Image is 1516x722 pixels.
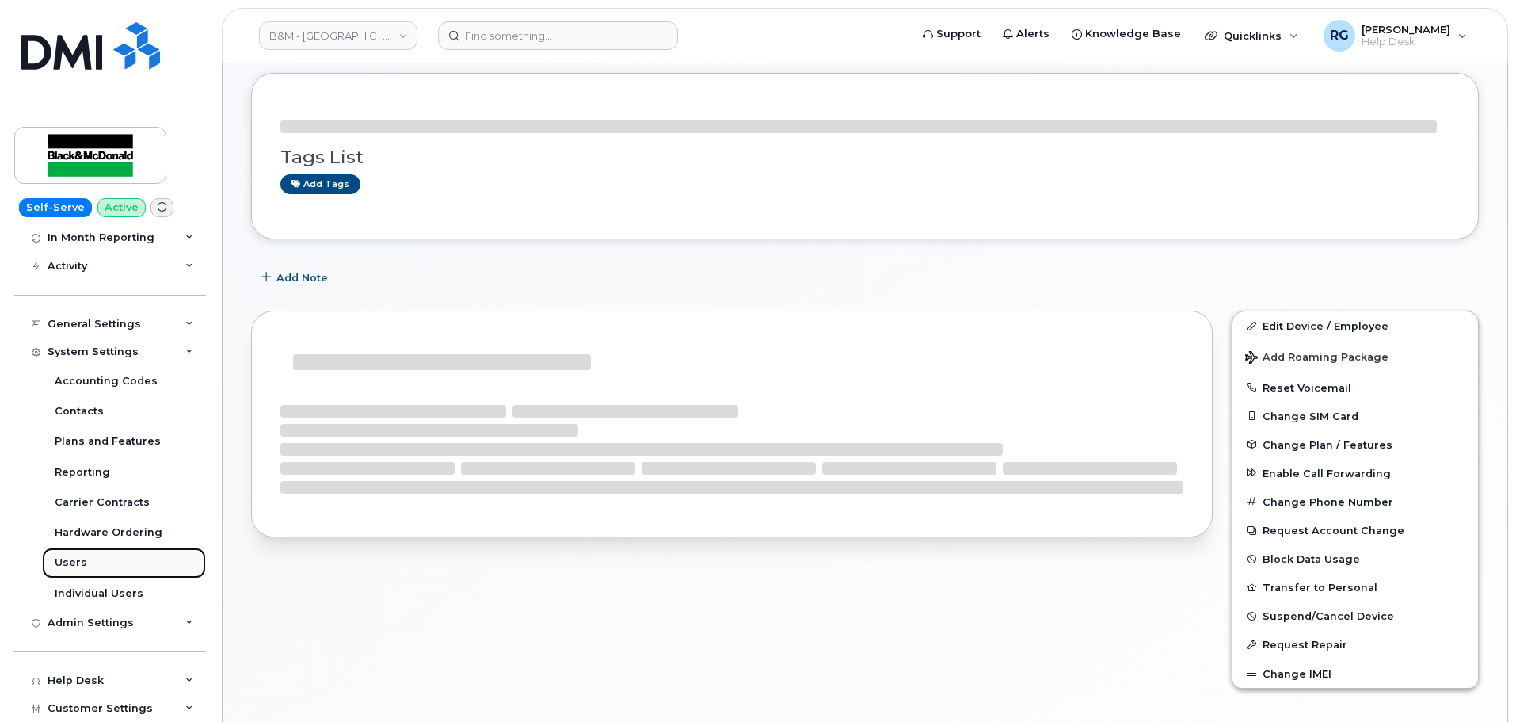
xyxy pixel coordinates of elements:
[1232,459,1478,487] button: Enable Call Forwarding
[1232,402,1478,430] button: Change SIM Card
[936,26,981,42] span: Support
[1085,26,1181,42] span: Knowledge Base
[992,18,1061,50] a: Alerts
[1245,351,1388,366] span: Add Roaming Package
[1232,630,1478,659] button: Request Repair
[251,263,341,292] button: Add Note
[1330,26,1349,45] span: RG
[1232,602,1478,630] button: Suspend/Cancel Device
[1263,438,1392,450] span: Change Plan / Features
[1061,18,1192,50] a: Knowledge Base
[1232,544,1478,573] button: Block Data Usage
[1016,26,1049,42] span: Alerts
[1232,516,1478,544] button: Request Account Change
[280,174,360,194] a: Add tags
[1232,659,1478,688] button: Change IMEI
[1224,29,1282,42] span: Quicklinks
[1232,430,1478,459] button: Change Plan / Features
[1312,20,1478,52] div: Robert Graham
[1362,23,1450,36] span: [PERSON_NAME]
[1232,487,1478,516] button: Change Phone Number
[912,18,992,50] a: Support
[1263,467,1391,479] span: Enable Call Forwarding
[280,147,1449,167] h3: Tags List
[1232,373,1478,402] button: Reset Voicemail
[1194,20,1309,52] div: Quicklinks
[1232,340,1478,372] button: Add Roaming Package
[1232,311,1478,340] a: Edit Device / Employee
[276,270,328,285] span: Add Note
[438,21,678,50] input: Find something...
[1263,610,1394,622] span: Suspend/Cancel Device
[1362,36,1450,48] span: Help Desk
[259,21,417,50] a: B&M - Alberta
[1232,573,1478,602] button: Transfer to Personal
